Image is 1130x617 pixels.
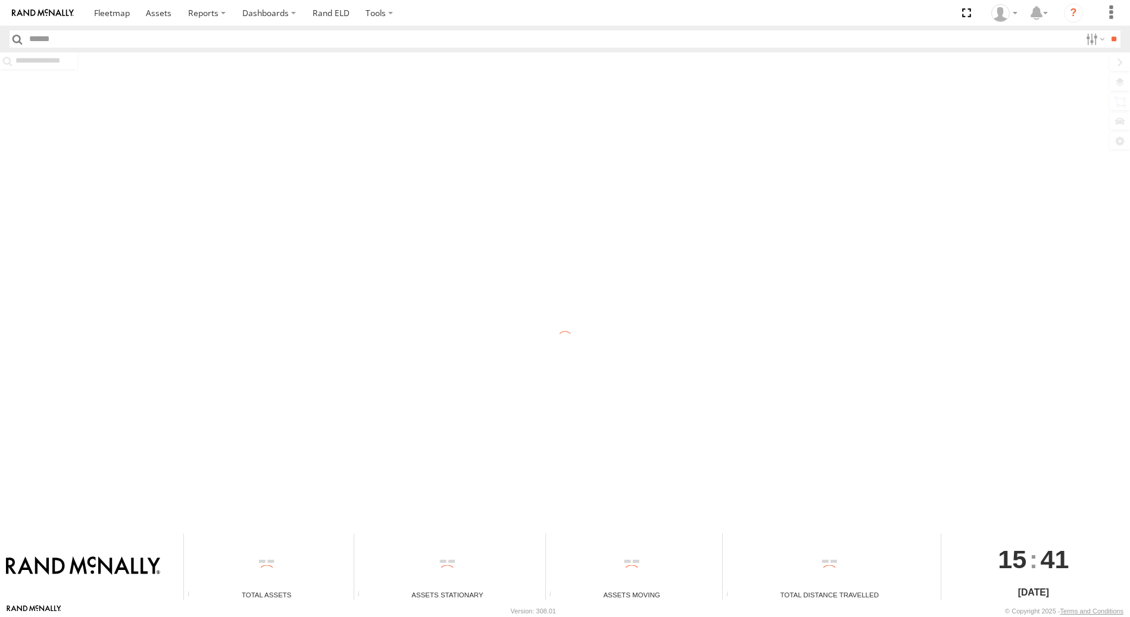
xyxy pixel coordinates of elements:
div: Assets Stationary [354,590,541,600]
img: rand-logo.svg [12,9,74,17]
a: Visit our Website [7,605,61,617]
label: Search Filter Options [1081,30,1107,48]
span: 15 [998,534,1026,585]
div: Total distance travelled by all assets within specified date range and applied filters [723,591,741,600]
div: Total number of assets current stationary. [354,591,372,600]
div: Total number of Enabled Assets [184,591,202,600]
div: © Copyright 2025 - [1005,607,1123,615]
div: Total Distance Travelled [723,590,937,600]
span: 41 [1040,534,1069,585]
img: Rand McNally [6,556,160,577]
div: : [941,534,1126,585]
div: Version: 308.01 [511,607,556,615]
div: Total number of assets current in transit. [546,591,564,600]
div: Total Assets [184,590,349,600]
div: Gene Roberts [987,4,1022,22]
a: Terms and Conditions [1060,607,1123,615]
i: ? [1064,4,1083,23]
div: Assets Moving [546,590,718,600]
div: [DATE] [941,585,1126,600]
